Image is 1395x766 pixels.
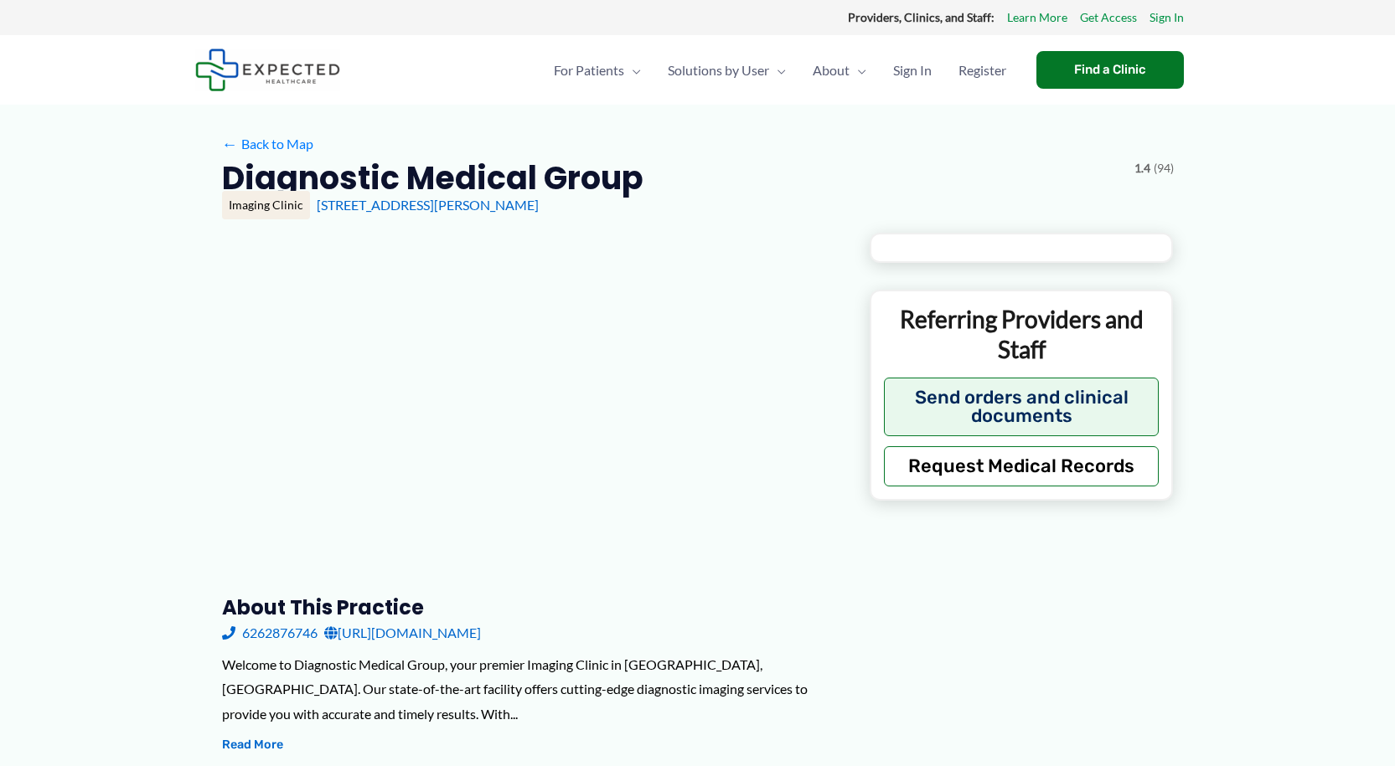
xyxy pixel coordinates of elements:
[222,594,843,620] h3: About this practice
[1154,157,1174,179] span: (94)
[654,41,799,100] a: Solutions by UserMenu Toggle
[893,41,932,100] span: Sign In
[850,41,866,100] span: Menu Toggle
[945,41,1020,100] a: Register
[1150,7,1184,28] a: Sign In
[222,620,318,645] a: 6262876746
[222,191,310,219] div: Imaging Clinic
[848,10,995,24] strong: Providers, Clinics, and Staff:
[880,41,945,100] a: Sign In
[554,41,624,100] span: For Patients
[540,41,1020,100] nav: Primary Site Navigation
[324,620,481,645] a: [URL][DOMAIN_NAME]
[884,446,1160,486] button: Request Medical Records
[222,735,283,755] button: Read More
[222,131,313,157] a: ←Back to Map
[1036,51,1184,89] a: Find a Clinic
[222,136,238,152] span: ←
[769,41,786,100] span: Menu Toggle
[1080,7,1137,28] a: Get Access
[884,378,1160,436] button: Send orders and clinical documents
[1134,157,1150,179] span: 1.4
[540,41,654,100] a: For PatientsMenu Toggle
[1007,7,1067,28] a: Learn More
[222,652,843,727] div: Welcome to Diagnostic Medical Group, your premier Imaging Clinic in [GEOGRAPHIC_DATA], [GEOGRAPHI...
[624,41,641,100] span: Menu Toggle
[884,304,1160,365] p: Referring Providers and Staff
[222,157,643,198] h2: Diagnostic Medical Group
[799,41,880,100] a: AboutMenu Toggle
[668,41,769,100] span: Solutions by User
[317,197,539,213] a: [STREET_ADDRESS][PERSON_NAME]
[958,41,1006,100] span: Register
[813,41,850,100] span: About
[195,49,340,91] img: Expected Healthcare Logo - side, dark font, small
